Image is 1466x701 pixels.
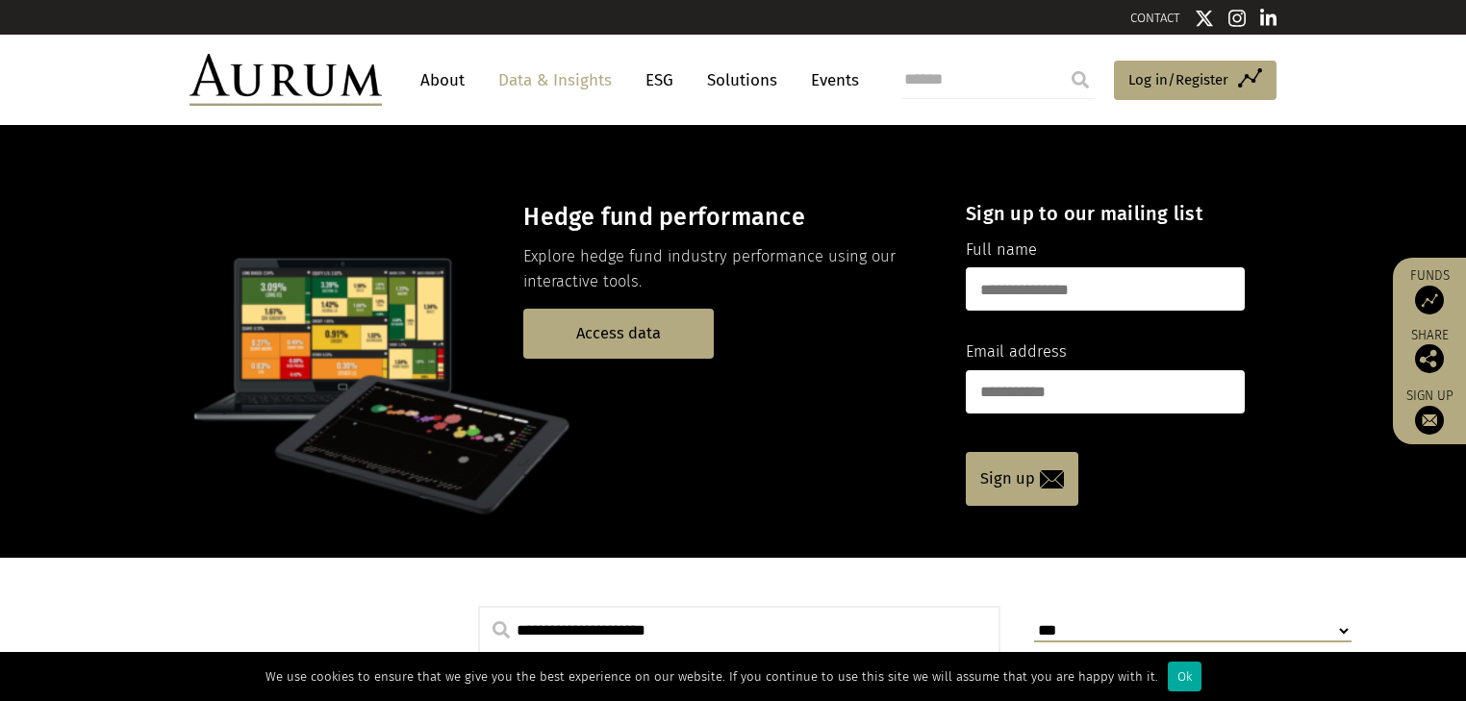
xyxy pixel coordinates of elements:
img: Aurum [190,54,382,106]
img: search.svg [493,621,510,638]
div: Ok [1168,662,1201,691]
a: ESG [636,63,683,98]
h3: Hedge fund performance [523,203,932,232]
input: Submit [1061,61,1099,99]
p: Explore hedge fund industry performance using our interactive tools. [523,244,932,295]
label: Email address [966,339,1067,364]
img: email-icon [1040,470,1064,488]
a: About [411,63,474,98]
a: CONTACT [1130,11,1180,25]
a: Sign up [1403,388,1456,435]
img: Instagram icon [1228,9,1246,28]
a: Log in/Register [1114,61,1276,101]
label: Full name [966,238,1037,263]
img: Twitter icon [1195,9,1214,28]
a: Data & Insights [489,63,621,98]
h4: Sign up to our mailing list [966,202,1245,225]
img: Linkedin icon [1260,9,1277,28]
img: Share this post [1415,344,1444,373]
a: Solutions [697,63,787,98]
div: Share [1403,329,1456,373]
a: Sign up [966,452,1078,506]
span: Log in/Register [1128,68,1228,91]
a: Events [801,63,859,98]
a: Access data [523,309,714,358]
img: Access Funds [1415,286,1444,314]
img: Sign up to our newsletter [1415,406,1444,435]
a: Funds [1403,267,1456,314]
